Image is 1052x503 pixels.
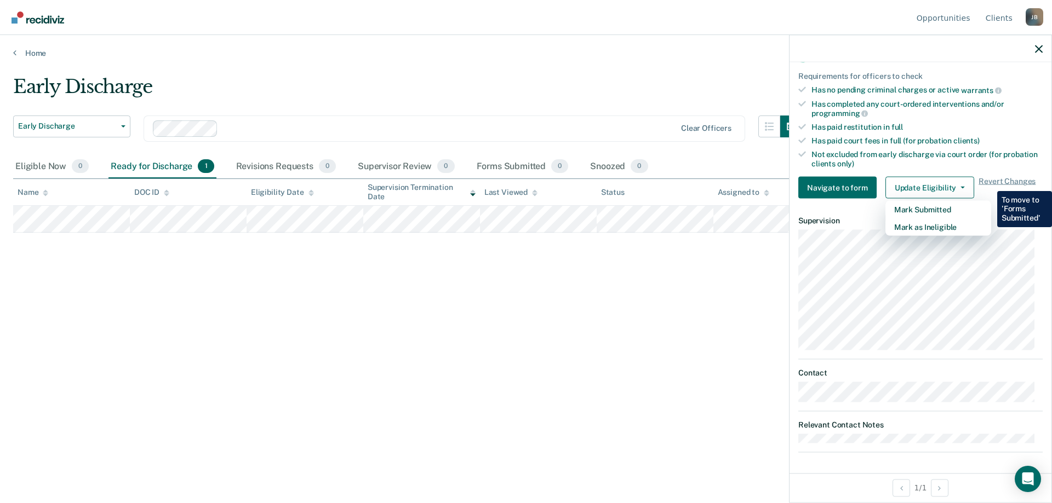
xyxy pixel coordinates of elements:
[198,159,214,174] span: 1
[134,188,169,197] div: DOC ID
[1026,8,1043,26] div: J B
[798,368,1043,377] dt: Contact
[811,136,1043,145] div: Has paid court fees in full (for probation
[979,177,1036,199] span: Revert Changes
[551,159,568,174] span: 0
[13,76,802,107] div: Early Discharge
[13,48,1039,58] a: Home
[885,201,991,236] div: Dropdown Menu
[588,155,650,179] div: Snoozed
[798,420,1043,430] dt: Relevant Contact Notes
[718,188,769,197] div: Assigned to
[811,149,1043,168] div: Not excluded from early discharge via court order (for probation clients
[681,124,731,133] div: Clear officers
[811,109,868,118] span: programming
[356,155,457,179] div: Supervisor Review
[368,183,476,201] div: Supervision Termination Date
[961,85,1002,94] span: warrants
[798,216,1043,226] dt: Supervision
[437,159,454,174] span: 0
[891,123,903,131] span: full
[798,72,1043,81] div: Requirements for officers to check
[885,177,974,199] button: Update Eligibility
[631,159,648,174] span: 0
[893,479,910,496] button: Previous Opportunity
[484,188,538,197] div: Last Viewed
[811,99,1043,118] div: Has completed any court-ordered interventions and/or
[13,155,91,179] div: Eligible Now
[108,155,216,179] div: Ready for Discharge
[1015,466,1041,492] div: Open Intercom Messenger
[12,11,64,24] img: Recidiviz
[885,218,991,236] button: Mark as Ineligible
[811,85,1043,95] div: Has no pending criminal charges or active
[811,123,1043,132] div: Has paid restitution in
[474,155,571,179] div: Forms Submitted
[1026,8,1043,26] button: Profile dropdown button
[18,188,48,197] div: Name
[319,159,336,174] span: 0
[953,136,980,144] span: clients)
[251,188,314,197] div: Eligibility Date
[18,122,117,131] span: Early Discharge
[790,473,1051,502] div: 1 / 1
[72,159,89,174] span: 0
[931,479,948,496] button: Next Opportunity
[837,159,854,167] span: only)
[885,201,991,218] button: Mark Submitted
[234,155,338,179] div: Revisions Requests
[798,177,881,199] a: Navigate to form link
[601,188,625,197] div: Status
[988,54,1011,62] span: CODIS
[798,177,877,199] button: Navigate to form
